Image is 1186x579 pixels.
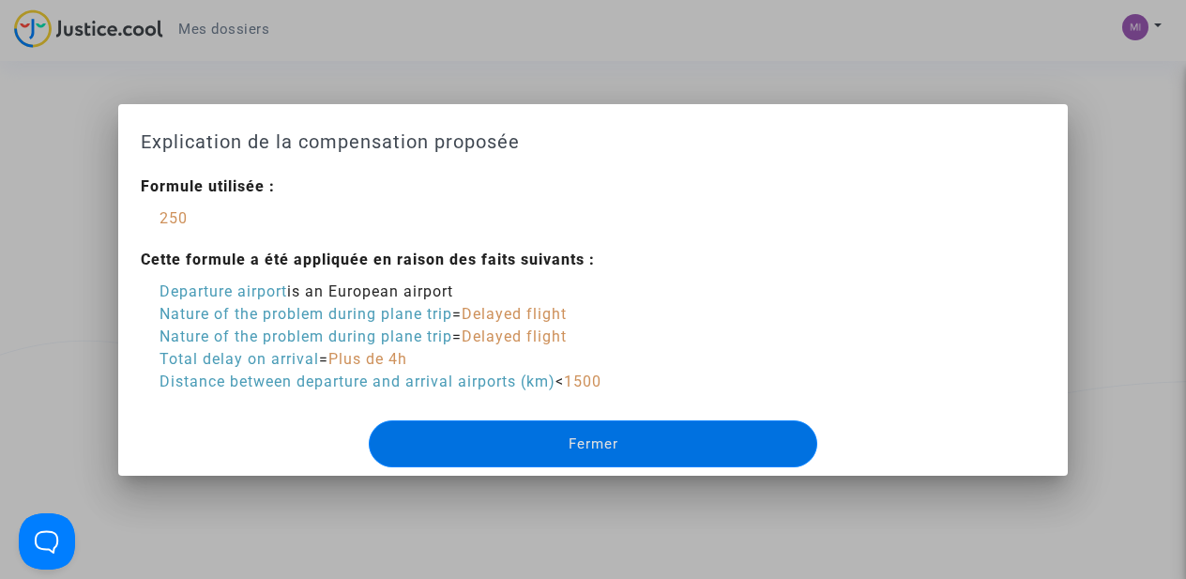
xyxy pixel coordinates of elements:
iframe: Help Scout Beacon - Open [19,513,75,570]
div: Formule utilisée : [141,175,601,198]
div: Cette formule a été appliquée en raison des faits suivants : [141,249,601,271]
span: 1500 [564,373,601,390]
span: = [452,305,462,323]
span: 250 [160,209,188,227]
span: < [555,373,564,390]
span: Distance between departure and arrival airports (km) [160,373,555,390]
span: Delayed flight [462,328,567,345]
span: Plus de 4h [328,350,407,368]
button: Fermer [369,420,817,467]
span: = [319,350,328,368]
h1: Explication de la compensation proposée [141,127,1044,157]
span: Nature of the problem during plane trip [160,305,452,323]
span: Nature of the problem during plane trip [160,328,452,345]
span: = [452,328,462,345]
span: Fermer [569,435,618,452]
span: is an European airport [287,282,453,300]
span: Total delay on arrival [160,350,319,368]
span: Departure airport [160,282,287,300]
span: Delayed flight [462,305,567,323]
